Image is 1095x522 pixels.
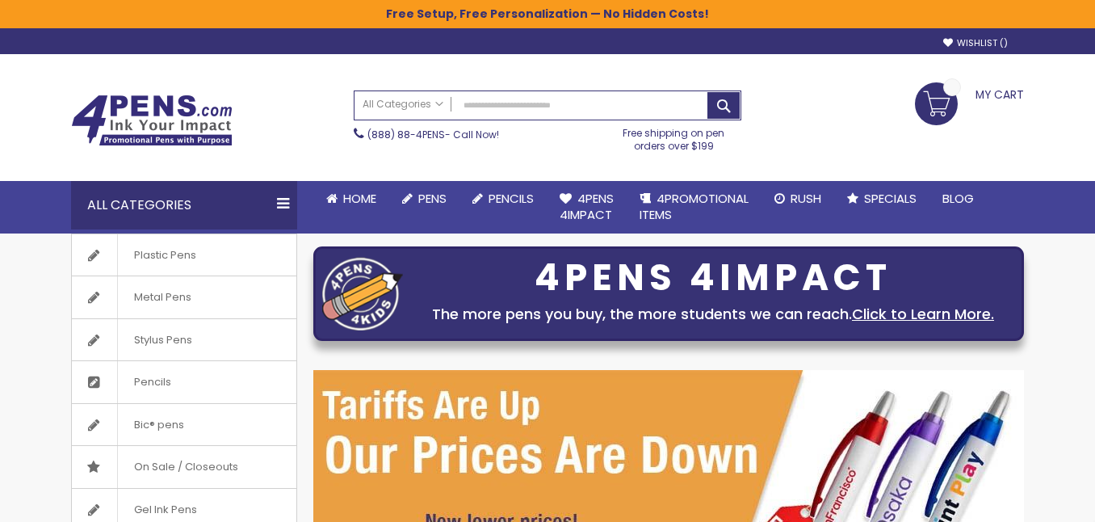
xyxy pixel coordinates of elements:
span: Bic® pens [117,404,200,446]
span: Blog [942,190,974,207]
a: Rush [761,181,834,217]
span: Pencils [117,361,187,403]
a: All Categories [355,91,451,118]
span: Pens [418,190,447,207]
a: Home [313,181,389,217]
span: Specials [864,190,917,207]
a: Wishlist [943,37,1008,49]
span: Pencils [489,190,534,207]
span: All Categories [363,98,443,111]
span: On Sale / Closeouts [117,446,254,488]
span: Stylus Pens [117,319,208,361]
a: Pencils [459,181,547,217]
div: Free shipping on pen orders over $199 [606,120,742,153]
a: 4Pens4impact [547,181,627,234]
span: - Call Now! [367,128,499,141]
a: Stylus Pens [72,319,296,361]
a: 4PROMOTIONALITEMS [627,181,761,234]
a: Metal Pens [72,276,296,318]
img: four_pen_logo.png [322,257,403,330]
div: The more pens you buy, the more students we can reach. [411,303,1015,326]
a: Pencils [72,361,296,403]
img: 4Pens Custom Pens and Promotional Products [71,95,233,146]
a: Pens [389,181,459,217]
a: Blog [929,181,987,217]
span: 4PROMOTIONAL ITEMS [640,190,749,223]
a: Bic® pens [72,404,296,446]
span: Plastic Pens [117,234,212,276]
a: Plastic Pens [72,234,296,276]
div: 4PENS 4IMPACT [411,261,1015,295]
a: Click to Learn More. [852,304,994,324]
div: All Categories [71,181,297,229]
span: Rush [791,190,821,207]
a: On Sale / Closeouts [72,446,296,488]
span: Metal Pens [117,276,208,318]
span: Home [343,190,376,207]
span: 4Pens 4impact [560,190,614,223]
a: (888) 88-4PENS [367,128,445,141]
a: Specials [834,181,929,217]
